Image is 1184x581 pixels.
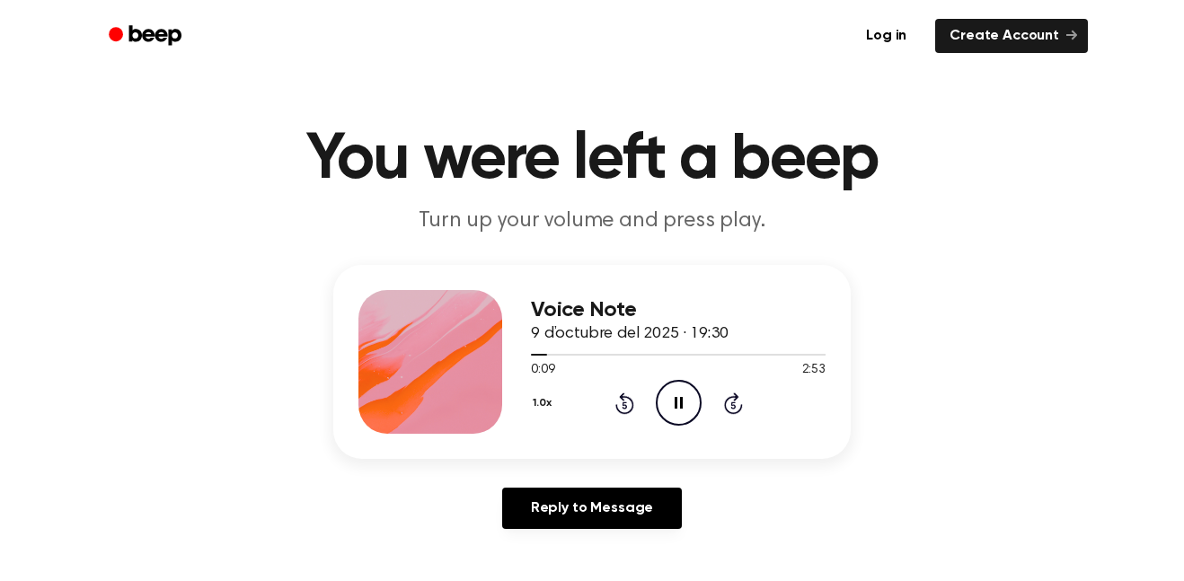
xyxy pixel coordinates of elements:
[802,361,826,380] span: 2:53
[531,361,554,380] span: 0:09
[531,326,729,342] span: 9 d’octubre del 2025 · 19:30
[247,207,937,236] p: Turn up your volume and press play.
[502,488,682,529] a: Reply to Message
[935,19,1088,53] a: Create Account
[531,388,558,418] button: 1.0x
[132,128,1052,192] h1: You were left a beep
[96,19,198,54] a: Beep
[531,298,826,322] h3: Voice Note
[848,15,924,57] a: Log in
